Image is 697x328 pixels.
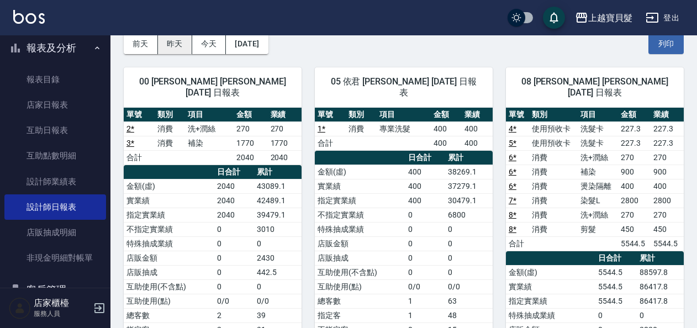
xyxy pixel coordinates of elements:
[595,251,636,266] th: 日合計
[405,179,445,193] td: 400
[124,251,214,265] td: 店販金額
[651,150,683,165] td: 270
[445,208,493,222] td: 6800
[506,108,684,251] table: a dense table
[4,92,106,118] a: 店家日報表
[214,179,254,193] td: 2040
[4,245,106,271] a: 非現金明細對帳單
[445,251,493,265] td: 0
[618,108,651,122] th: 金額
[405,236,445,251] td: 0
[445,179,493,193] td: 37279.1
[405,151,445,165] th: 日合計
[445,294,493,308] td: 63
[445,165,493,179] td: 38269.1
[445,193,493,208] td: 30479.1
[254,208,302,222] td: 39479.1
[377,108,430,122] th: 項目
[637,308,684,322] td: 0
[431,136,462,150] td: 400
[214,236,254,251] td: 0
[445,308,493,322] td: 48
[405,294,445,308] td: 1
[651,236,683,251] td: 5544.5
[405,265,445,279] td: 0
[519,76,670,98] span: 08 [PERSON_NAME] [PERSON_NAME] [DATE] 日報表
[405,222,445,236] td: 0
[315,108,493,151] table: a dense table
[506,265,596,279] td: 金額(虛)
[506,308,596,322] td: 特殊抽成業績
[315,193,405,208] td: 指定實業績
[529,208,578,222] td: 消費
[506,236,529,251] td: 合計
[214,193,254,208] td: 2040
[254,279,302,294] td: 0
[4,276,106,304] button: 客戶管理
[405,279,445,294] td: 0/0
[214,265,254,279] td: 0
[543,7,565,29] button: save
[506,108,529,122] th: 單號
[529,150,578,165] td: 消費
[651,165,683,179] td: 900
[618,165,651,179] td: 900
[651,222,683,236] td: 450
[651,136,683,150] td: 227.3
[529,121,578,136] td: 使用預收卡
[214,208,254,222] td: 2040
[445,265,493,279] td: 0
[124,108,155,122] th: 單號
[214,308,254,322] td: 2
[254,294,302,308] td: 0/0
[595,279,636,294] td: 5544.5
[618,193,651,208] td: 2800
[648,34,684,54] button: 列印
[405,251,445,265] td: 0
[234,136,267,150] td: 1770
[315,108,346,122] th: 單號
[254,236,302,251] td: 0
[315,236,405,251] td: 店販金額
[578,165,618,179] td: 補染
[346,108,377,122] th: 類別
[155,136,186,150] td: 消費
[637,251,684,266] th: 累計
[4,67,106,92] a: 報表目錄
[234,121,267,136] td: 270
[124,179,214,193] td: 金額(虛)
[234,150,267,165] td: 2040
[377,121,430,136] td: 專業洗髮
[315,308,405,322] td: 指定客
[578,121,618,136] td: 洗髮卡
[226,34,268,54] button: [DATE]
[4,220,106,245] a: 店販抽成明細
[192,34,226,54] button: 今天
[618,136,651,150] td: 227.3
[445,236,493,251] td: 0
[4,194,106,220] a: 設計師日報表
[637,294,684,308] td: 86417.8
[254,179,302,193] td: 43089.1
[578,136,618,150] td: 洗髮卡
[506,294,596,308] td: 指定實業績
[124,208,214,222] td: 指定實業績
[315,136,346,150] td: 合計
[651,179,683,193] td: 400
[315,222,405,236] td: 特殊抽成業績
[431,121,462,136] td: 400
[578,108,618,122] th: 項目
[405,193,445,208] td: 400
[578,179,618,193] td: 燙染隔離
[445,279,493,294] td: 0/0
[578,222,618,236] td: 剪髮
[124,108,302,165] table: a dense table
[506,279,596,294] td: 實業績
[405,308,445,322] td: 1
[346,121,377,136] td: 消費
[578,208,618,222] td: 洗+潤絲
[124,308,214,322] td: 總客數
[651,208,683,222] td: 270
[155,108,186,122] th: 類別
[268,136,302,150] td: 1770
